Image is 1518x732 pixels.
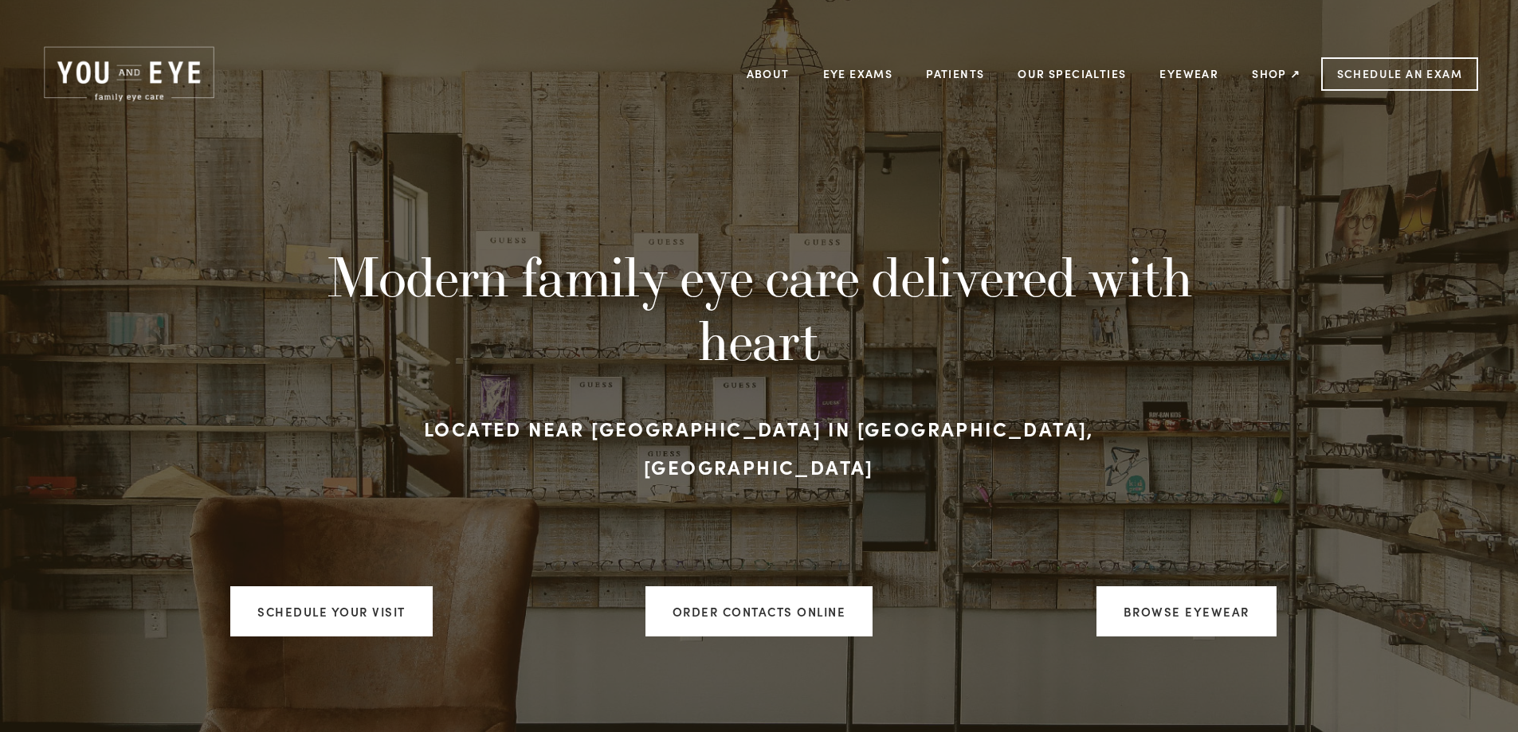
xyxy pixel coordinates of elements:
a: Patients [926,61,984,86]
h1: Modern family eye care delivered with heart [321,245,1198,373]
a: Eye Exams [823,61,893,86]
a: Browse Eyewear [1096,586,1277,636]
a: ORDER CONTACTS ONLINE [645,586,873,636]
a: About [747,61,790,86]
strong: Located near [GEOGRAPHIC_DATA] in [GEOGRAPHIC_DATA], [GEOGRAPHIC_DATA] [424,415,1100,480]
a: Our Specialties [1018,66,1126,81]
a: Eyewear [1159,61,1218,86]
a: Schedule your visit [230,586,433,636]
a: Schedule an Exam [1321,57,1478,91]
a: Shop ↗ [1252,61,1300,86]
img: Rochester, MN | You and Eye | Family Eye Care [40,44,218,104]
